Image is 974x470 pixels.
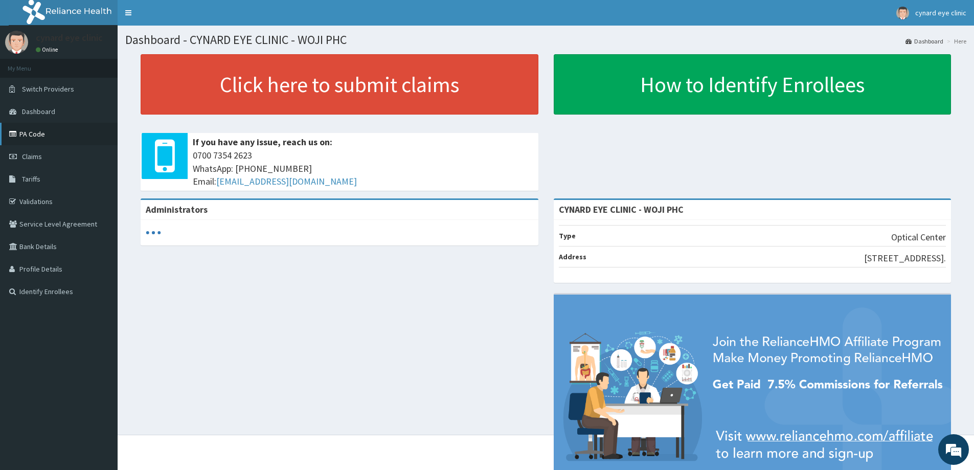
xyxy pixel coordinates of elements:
[896,7,909,19] img: User Image
[36,46,60,53] a: Online
[864,252,946,265] p: [STREET_ADDRESS].
[216,175,357,187] a: [EMAIL_ADDRESS][DOMAIN_NAME]
[905,37,943,46] a: Dashboard
[193,149,533,188] span: 0700 7354 2623 WhatsApp: [PHONE_NUMBER] Email:
[559,231,576,240] b: Type
[5,31,28,54] img: User Image
[891,231,946,244] p: Optical Center
[146,204,208,215] b: Administrators
[146,225,161,240] svg: audio-loading
[559,204,684,215] strong: CYNARD EYE CLINIC - WOJI PHC
[22,107,55,116] span: Dashboard
[559,252,586,261] b: Address
[554,54,952,115] a: How to Identify Enrollees
[915,8,966,17] span: cynard eye clinic
[125,33,966,47] h1: Dashboard - CYNARD EYE CLINIC - WOJI PHC
[36,33,103,42] p: cynard eye clinic
[22,174,40,184] span: Tariffs
[193,136,332,148] b: If you have any issue, reach us on:
[944,37,966,46] li: Here
[22,152,42,161] span: Claims
[141,54,538,115] a: Click here to submit claims
[22,84,74,94] span: Switch Providers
